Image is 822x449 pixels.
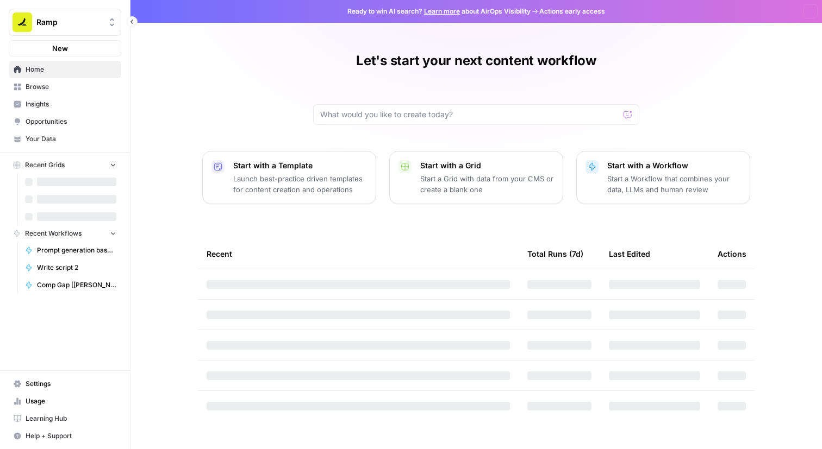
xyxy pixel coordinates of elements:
[26,379,116,389] span: Settings
[9,393,121,410] a: Usage
[9,61,121,78] a: Home
[527,239,583,269] div: Total Runs (7d)
[202,151,376,204] button: Start with a TemplateLaunch best-practice driven templates for content creation and operations
[9,427,121,445] button: Help + Support
[26,65,116,74] span: Home
[207,239,510,269] div: Recent
[607,160,741,171] p: Start with a Workflow
[424,7,460,15] a: Learn more
[26,82,116,92] span: Browse
[13,12,32,32] img: Ramp Logo
[420,173,554,195] p: Start a Grid with data from your CMS or create a blank one
[233,173,367,195] p: Launch best-practice driven templates for content creation and operations
[609,239,650,269] div: Last Edited
[37,263,116,273] span: Write script 2
[26,117,116,127] span: Opportunities
[37,245,116,255] span: Prompt generation based on URL v1
[233,160,367,171] p: Start with a Template
[52,43,68,54] span: New
[36,17,102,28] span: Ramp
[576,151,750,204] button: Start with a WorkflowStart a Workflow that combines your data, LLMs and human review
[20,276,121,294] a: Comp Gap [[PERSON_NAME]'s Verison]
[607,173,741,195] p: Start a Workflow that combines your data, LLMs and human review
[320,109,619,120] input: What would you like to create today?
[9,225,121,242] button: Recent Workflows
[37,280,116,290] span: Comp Gap [[PERSON_NAME]'s Verison]
[9,96,121,113] a: Insights
[9,113,121,130] a: Opportunities
[26,414,116,423] span: Learning Hub
[26,431,116,441] span: Help + Support
[9,9,121,36] button: Workspace: Ramp
[420,160,554,171] p: Start with a Grid
[20,259,121,276] a: Write script 2
[347,7,531,16] span: Ready to win AI search? about AirOps Visibility
[26,134,116,144] span: Your Data
[9,375,121,393] a: Settings
[9,78,121,96] a: Browse
[9,40,121,56] button: New
[9,130,121,148] a: Your Data
[718,239,746,269] div: Actions
[389,151,563,204] button: Start with a GridStart a Grid with data from your CMS or create a blank one
[9,410,121,427] a: Learning Hub
[25,229,82,238] span: Recent Workflows
[9,157,121,173] button: Recent Grids
[26,99,116,109] span: Insights
[539,7,605,16] span: Actions early access
[20,242,121,259] a: Prompt generation based on URL v1
[26,396,116,406] span: Usage
[25,160,65,170] span: Recent Grids
[356,52,596,69] h1: Let's start your next content workflow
